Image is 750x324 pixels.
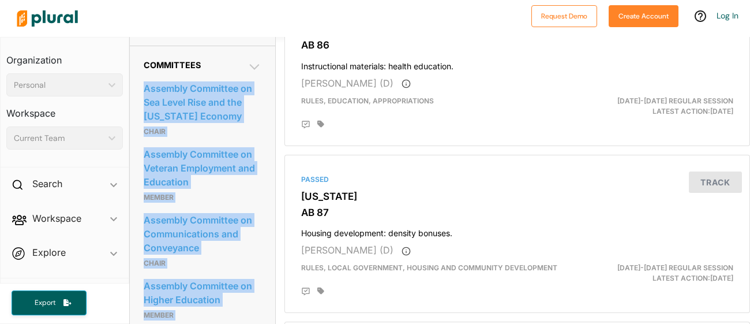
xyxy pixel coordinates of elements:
[689,172,742,193] button: Track
[301,56,733,72] h4: Instructional materials: health education.
[301,223,733,239] h4: Housing development: density bonuses.
[609,9,678,21] a: Create Account
[531,9,597,21] a: Request Demo
[144,211,261,256] a: Assembly Committee on Communications and Conveyance
[144,125,261,139] p: Chair
[301,174,733,185] div: Passed
[301,207,733,218] h3: AB 87
[144,60,201,70] span: Committees
[317,120,324,128] div: Add tags
[32,177,62,190] h2: Search
[301,96,434,105] span: Rules, Education, Appropriations
[144,146,261,191] a: Assembly Committee on Veteran Employment and Education
[609,5,678,27] button: Create Account
[12,291,87,315] button: Export
[617,96,733,105] span: [DATE]-[DATE] Regular Session
[592,263,742,284] div: Latest Action: [DATE]
[144,308,261,322] p: Member
[617,263,733,272] span: [DATE]-[DATE] Regular Session
[301,287,310,296] div: Add Position Statement
[317,287,324,295] div: Add tags
[301,120,310,129] div: Add Position Statement
[144,80,261,125] a: Assembly Committee on Sea Level Rise and the [US_STATE] Economy
[301,77,393,89] span: [PERSON_NAME] (D)
[301,244,393,256] span: [PERSON_NAME] (D)
[531,5,597,27] button: Request Demo
[27,298,63,308] span: Export
[6,43,123,69] h3: Organization
[144,277,261,308] a: Assembly Committee on Higher Education
[301,39,733,51] h3: AB 86
[717,10,738,21] a: Log In
[144,256,261,270] p: Chair
[14,79,104,91] div: Personal
[6,96,123,122] h3: Workspace
[592,96,742,117] div: Latest Action: [DATE]
[144,191,261,204] p: member
[14,132,104,144] div: Current Team
[301,191,733,202] h3: [US_STATE]
[301,263,557,272] span: Rules, Local Government, Housing and Community Development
